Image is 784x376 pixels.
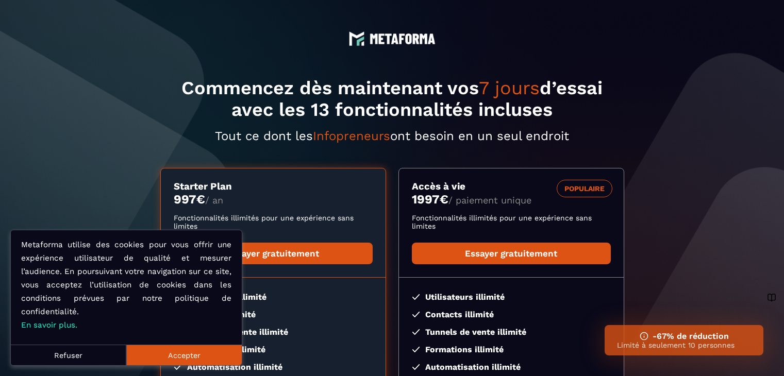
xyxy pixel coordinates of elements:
[349,31,364,46] img: logo
[412,181,611,192] h3: Accès à vie
[412,310,611,319] li: Contacts illimité
[412,364,420,370] img: checked
[174,364,182,370] img: checked
[174,181,373,192] h3: Starter Plan
[412,294,420,300] img: checked
[412,243,611,264] a: Essayer gratuitement
[174,310,373,319] li: Contacts illimité
[21,320,77,330] a: En savoir plus.
[21,238,231,332] p: Metaforma utilise des cookies pour vous offrir une expérience utilisateur de qualité et mesurer l...
[557,180,612,197] div: POPULAIRE
[617,331,751,341] h3: -67% de réduction
[412,214,611,230] p: Fonctionnalités illimités pour une expérience sans limites
[313,129,390,143] span: Infopreneurs
[174,214,373,230] p: Fonctionnalités illimités pour une expérience sans limites
[617,341,751,349] p: Limité à seulement 10 personnes
[370,33,436,44] img: logo
[448,195,531,206] span: / paiement unique
[479,77,540,99] span: 7 jours
[174,243,373,264] a: Essayer gratuitement
[412,362,611,372] li: Automatisation illimité
[412,347,420,352] img: checked
[174,345,373,354] li: Formations illimité
[174,362,373,372] li: Automatisation illimité
[412,329,420,335] img: checked
[174,192,205,207] money: 997
[440,192,448,207] currency: €
[412,345,611,354] li: Formations illimité
[412,192,448,207] money: 1997
[160,129,624,143] p: Tout ce dont les ont besoin en un seul endroit
[174,292,373,302] li: Utilisateurs illimité
[412,312,420,317] img: checked
[640,332,648,340] img: ifno
[126,345,242,365] button: Accepter
[196,192,205,207] currency: €
[412,292,611,302] li: Utilisateurs illimité
[412,327,611,337] li: Tunnels de vente illimité
[174,327,373,337] li: Tunnels de vente illimité
[160,77,624,121] h1: Commencez dès maintenant vos d’essai avec les 13 fonctionnalités incluses
[11,345,126,365] button: Refuser
[205,195,223,206] span: / an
